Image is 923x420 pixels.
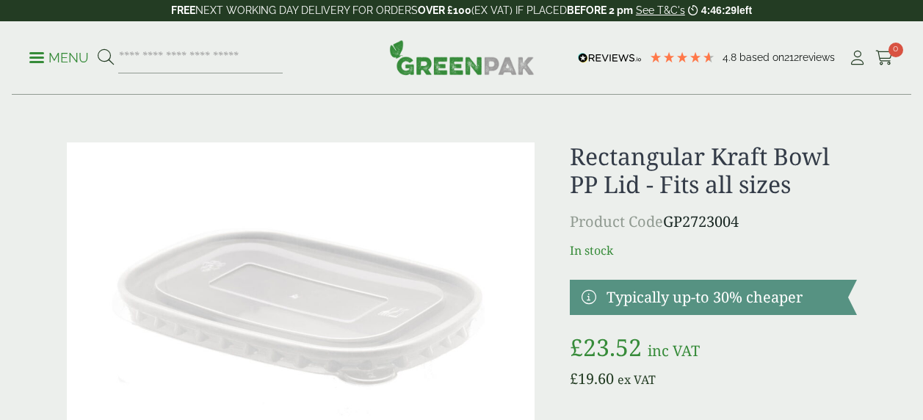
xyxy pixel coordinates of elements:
[578,53,642,63] img: REVIEWS.io
[570,331,583,363] span: £
[389,40,535,75] img: GreenPak Supplies
[29,49,89,67] p: Menu
[848,51,866,65] i: My Account
[570,369,614,388] bdi: 19.60
[570,331,642,363] bdi: 23.52
[636,4,685,16] a: See T&C's
[799,51,835,63] span: reviews
[649,51,715,64] div: 4.79 Stars
[570,369,578,388] span: £
[570,242,857,259] p: In stock
[618,372,656,388] span: ex VAT
[570,211,663,231] span: Product Code
[418,4,471,16] strong: OVER £100
[739,51,784,63] span: Based on
[570,142,857,199] h1: Rectangular Kraft Bowl PP Lid - Fits all sizes
[648,341,700,361] span: inc VAT
[570,211,857,233] p: GP2723004
[567,4,633,16] strong: BEFORE 2 pm
[723,51,739,63] span: 4.8
[171,4,195,16] strong: FREE
[875,47,894,69] a: 0
[701,4,736,16] span: 4:46:29
[29,49,89,64] a: Menu
[784,51,799,63] span: 212
[888,43,903,57] span: 0
[875,51,894,65] i: Cart
[736,4,752,16] span: left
